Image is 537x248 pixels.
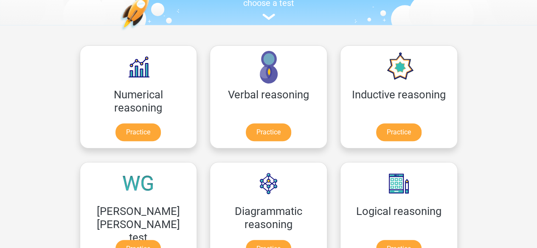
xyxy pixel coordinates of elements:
a: Practice [376,123,422,141]
a: Practice [115,123,161,141]
a: Practice [246,123,291,141]
img: assessment [262,14,275,20]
